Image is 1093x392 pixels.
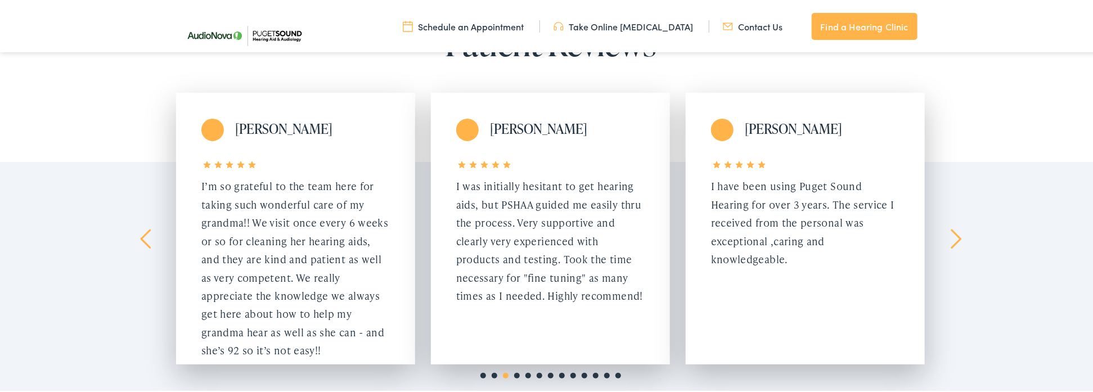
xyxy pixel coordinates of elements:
div: I’m so grateful to the team here for taking such wonderful care of my grandma!! We visit once eve... [201,175,390,358]
a: Find a Hearing Clinic [812,11,917,38]
h3: [PERSON_NAME] [235,119,390,136]
a: Prev [141,227,151,247]
a: Take Online [MEDICAL_DATA] [554,19,694,31]
a: Next [951,227,962,247]
a: 12 [601,368,613,380]
h3: [PERSON_NAME] [490,119,645,136]
a: 5 [523,368,534,380]
a: Contact Us [723,19,783,31]
a: 9 [568,368,579,380]
img: utility icon [723,19,733,31]
a: 3 [500,368,511,380]
a: 4 [511,368,523,380]
a: 13 [613,368,624,380]
h3: [PERSON_NAME] [745,119,899,136]
h1: Patient Reviews [168,23,933,60]
a: 10 [579,368,590,380]
a: 2 [489,368,500,380]
div: I was initially hesitant to get hearing aids, but PSHAA guided me easily thru the process. Very s... [456,175,645,303]
img: utility icon [403,19,413,31]
a: 11 [590,368,601,380]
a: Schedule an Appointment [403,19,524,31]
img: utility icon [554,19,564,31]
a: 1 [478,368,489,380]
a: 6 [534,368,545,380]
a: 7 [545,368,556,380]
div: I have been using Puget Sound Hearing for over 3 years. The service I received from the personal ... [711,175,899,267]
a: 8 [556,368,568,380]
